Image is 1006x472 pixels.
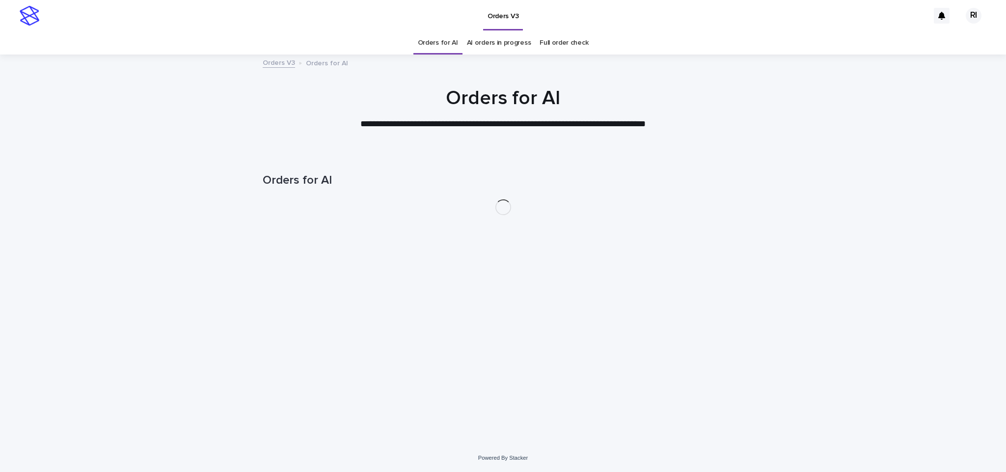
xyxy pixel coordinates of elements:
[540,31,588,55] a: Full order check
[263,56,295,68] a: Orders V3
[478,455,528,461] a: Powered By Stacker
[467,31,531,55] a: AI orders in progress
[306,57,348,68] p: Orders for AI
[20,6,39,26] img: stacker-logo-s-only.png
[263,86,744,110] h1: Orders for AI
[418,31,458,55] a: Orders for AI
[966,8,981,24] div: RI
[263,173,744,188] h1: Orders for AI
